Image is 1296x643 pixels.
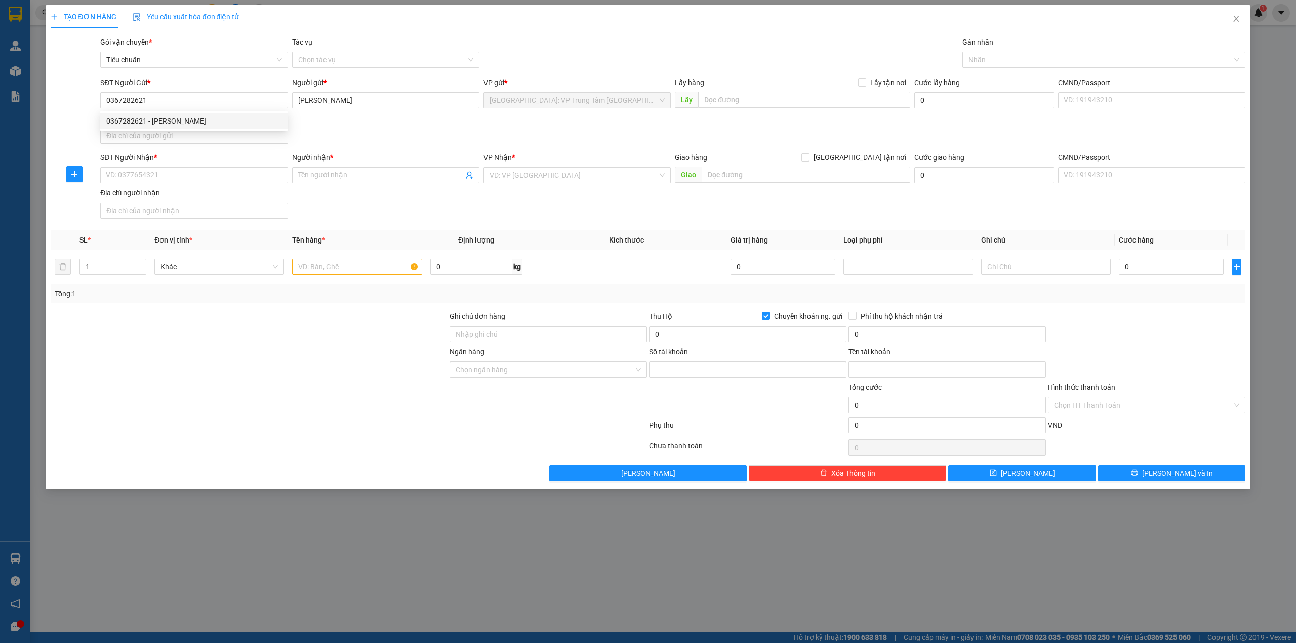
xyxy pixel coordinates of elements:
[675,153,707,162] span: Giao hàng
[675,78,704,87] span: Lấy hàng
[106,52,281,67] span: Tiêu chuẩn
[100,38,152,46] span: Gói vận chuyển
[55,259,71,275] button: delete
[133,13,141,21] img: icon
[67,170,82,178] span: plus
[51,13,58,20] span: plus
[1232,259,1241,275] button: plus
[55,288,500,299] div: Tổng: 1
[977,230,1115,250] th: Ghi chú
[154,236,192,244] span: Đơn vị tính
[292,77,479,88] div: Người gửi
[549,465,747,481] button: [PERSON_NAME]
[450,312,505,320] label: Ghi chú đơn hàng
[698,92,910,108] input: Dọc đường
[66,166,83,182] button: plus
[848,361,1046,378] input: Tên tài khoản
[292,152,479,163] div: Người nhận
[675,167,702,183] span: Giao
[1232,15,1240,23] span: close
[1048,383,1115,391] label: Hình thức thanh toán
[809,152,910,163] span: [GEOGRAPHIC_DATA] tận nơi
[465,171,473,179] span: user-add
[1131,469,1138,477] span: printer
[100,203,288,219] input: Địa chỉ của người nhận
[820,469,827,477] span: delete
[458,236,494,244] span: Định lượng
[100,152,288,163] div: SĐT Người Nhận
[962,38,993,46] label: Gán nhãn
[292,38,312,46] label: Tác vụ
[1058,152,1245,163] div: CMND/Passport
[1119,236,1154,244] span: Cước hàng
[100,187,288,198] div: Địa chỉ người nhận
[483,153,512,162] span: VP Nhận
[731,236,768,244] span: Giá trị hàng
[1001,468,1055,479] span: [PERSON_NAME]
[649,361,846,378] input: Số tài khoản
[948,465,1096,481] button: save[PERSON_NAME]
[831,468,875,479] span: Xóa Thông tin
[857,311,947,322] span: Phí thu hộ khách nhận trả
[100,128,288,144] input: Địa chỉ của người gửi
[1142,468,1213,479] span: [PERSON_NAME] và In
[649,348,688,356] label: Số tài khoản
[1098,465,1246,481] button: printer[PERSON_NAME] và In
[1222,5,1250,33] button: Close
[770,311,846,322] span: Chuyển khoản ng. gửi
[990,469,997,477] span: save
[648,420,847,437] div: Phụ thu
[649,312,672,320] span: Thu Hộ
[512,259,522,275] span: kg
[450,326,647,342] input: Ghi chú đơn hàng
[1048,421,1062,429] span: VND
[292,259,422,275] input: VD: Bàn, Ghế
[483,77,671,88] div: VP gửi
[160,259,278,274] span: Khác
[731,259,835,275] input: 0
[79,236,88,244] span: SL
[100,77,288,88] div: SĐT Người Gửi
[981,259,1111,275] input: Ghi Chú
[866,77,910,88] span: Lấy tận nơi
[1058,77,1245,88] div: CMND/Passport
[1232,263,1241,271] span: plus
[292,236,325,244] span: Tên hàng
[490,93,665,108] span: Khánh Hòa: VP Trung Tâm TP Nha Trang
[133,13,239,21] span: Yêu cầu xuất hóa đơn điện tử
[450,348,484,356] label: Ngân hàng
[914,78,960,87] label: Cước lấy hàng
[839,230,977,250] th: Loại phụ phí
[914,92,1054,108] input: Cước lấy hàng
[100,113,288,129] div: 0367282621 - Anh Trung
[106,115,281,127] div: 0367282621 - [PERSON_NAME]
[848,383,882,391] span: Tổng cước
[848,348,890,356] label: Tên tài khoản
[749,465,946,481] button: deleteXóa Thông tin
[51,13,116,21] span: TẠO ĐƠN HÀNG
[914,153,964,162] label: Cước giao hàng
[456,362,634,377] input: Ngân hàng
[675,92,698,108] span: Lấy
[914,167,1054,183] input: Cước giao hàng
[621,468,675,479] span: [PERSON_NAME]
[702,167,910,183] input: Dọc đường
[609,236,644,244] span: Kích thước
[648,440,847,458] div: Chưa thanh toán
